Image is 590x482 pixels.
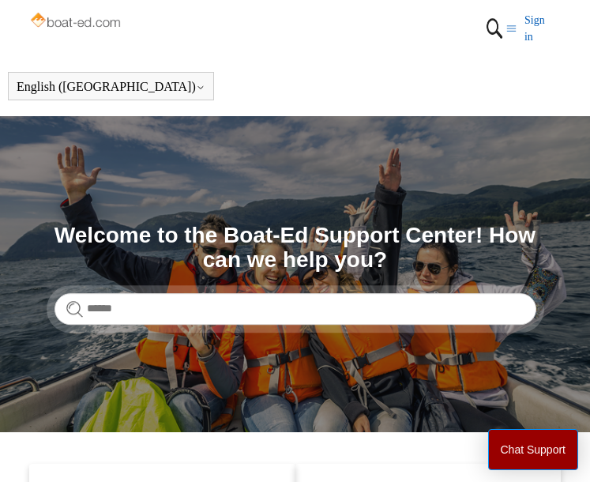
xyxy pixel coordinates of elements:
img: 01HZPCYTXV3JW8MJV9VD7EMK0H [483,12,506,45]
button: English ([GEOGRAPHIC_DATA]) [17,80,205,94]
img: Boat-Ed Help Center home page [29,9,124,33]
button: Toggle navigation menu [506,12,517,45]
h1: Welcome to the Boat-Ed Support Center! How can we help you? [54,224,536,273]
input: Search [54,293,536,325]
a: Sign in [524,12,561,45]
button: Chat Support [488,429,579,470]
